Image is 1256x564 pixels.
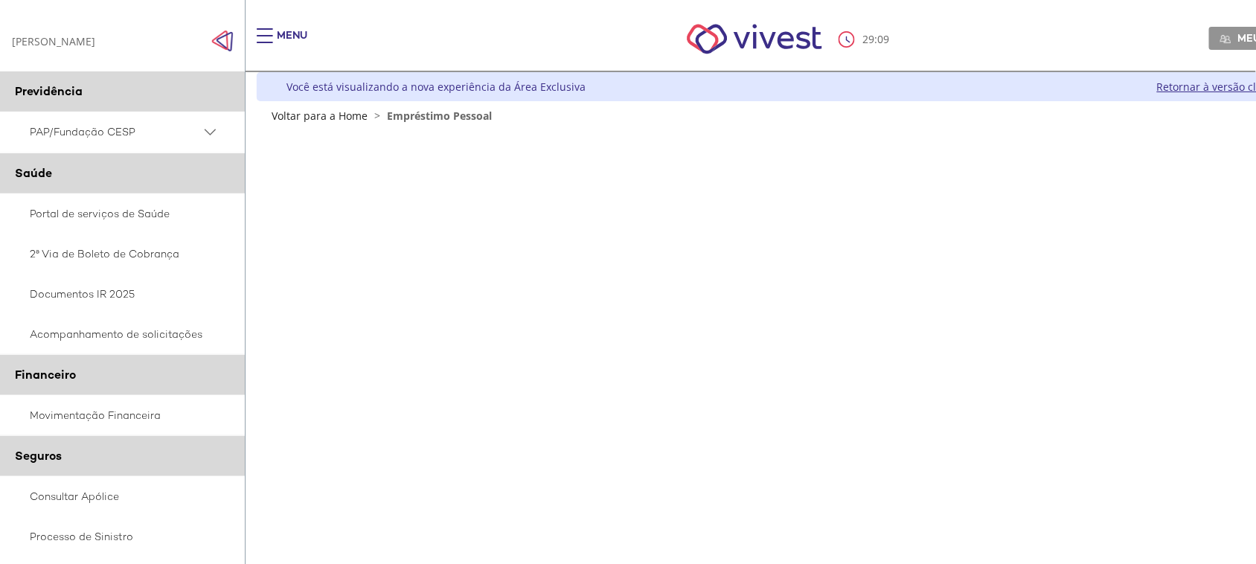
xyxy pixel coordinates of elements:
[277,28,307,58] div: Menu
[15,83,83,99] span: Previdência
[371,109,384,123] span: >
[15,165,52,181] span: Saúde
[839,31,892,48] div: :
[387,109,492,123] span: Empréstimo Pessoal
[15,367,76,382] span: Financeiro
[12,34,95,48] div: [PERSON_NAME]
[877,32,889,46] span: 09
[211,30,234,52] span: Click to close side navigation.
[286,80,586,94] div: Você está visualizando a nova experiência da Área Exclusiva
[1220,33,1231,45] img: Meu perfil
[862,32,874,46] span: 29
[211,30,234,52] img: Fechar menu
[272,109,368,123] a: Voltar para a Home
[15,448,62,464] span: Seguros
[670,7,839,71] img: Vivest
[30,123,201,141] span: PAP/Fundação CESP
